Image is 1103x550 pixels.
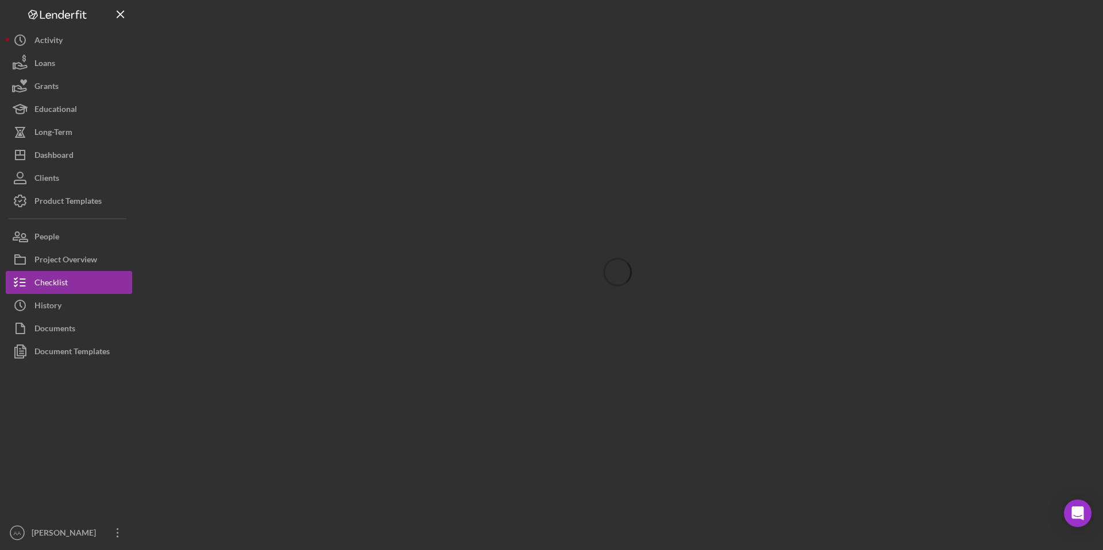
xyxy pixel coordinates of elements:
button: Document Templates [6,340,132,363]
button: Activity [6,29,132,52]
div: Checklist [34,271,68,297]
button: Grants [6,75,132,98]
div: Loans [34,52,55,78]
div: [PERSON_NAME] [29,521,103,547]
div: Project Overview [34,248,97,274]
div: Dashboard [34,144,74,169]
button: Project Overview [6,248,132,271]
div: Activity [34,29,63,55]
button: AA[PERSON_NAME] [6,521,132,544]
div: Document Templates [34,340,110,366]
button: History [6,294,132,317]
div: History [34,294,61,320]
button: People [6,225,132,248]
div: Product Templates [34,189,102,215]
button: Educational [6,98,132,121]
div: Educational [34,98,77,123]
button: Product Templates [6,189,132,212]
button: Dashboard [6,144,132,166]
div: Documents [34,317,75,343]
div: Long-Term [34,121,72,146]
button: Loans [6,52,132,75]
button: Clients [6,166,132,189]
text: AA [14,530,21,536]
div: Grants [34,75,59,100]
div: People [34,225,59,251]
div: Clients [34,166,59,192]
button: Checklist [6,271,132,294]
button: Documents [6,317,132,340]
button: Long-Term [6,121,132,144]
div: Open Intercom Messenger [1064,499,1092,527]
